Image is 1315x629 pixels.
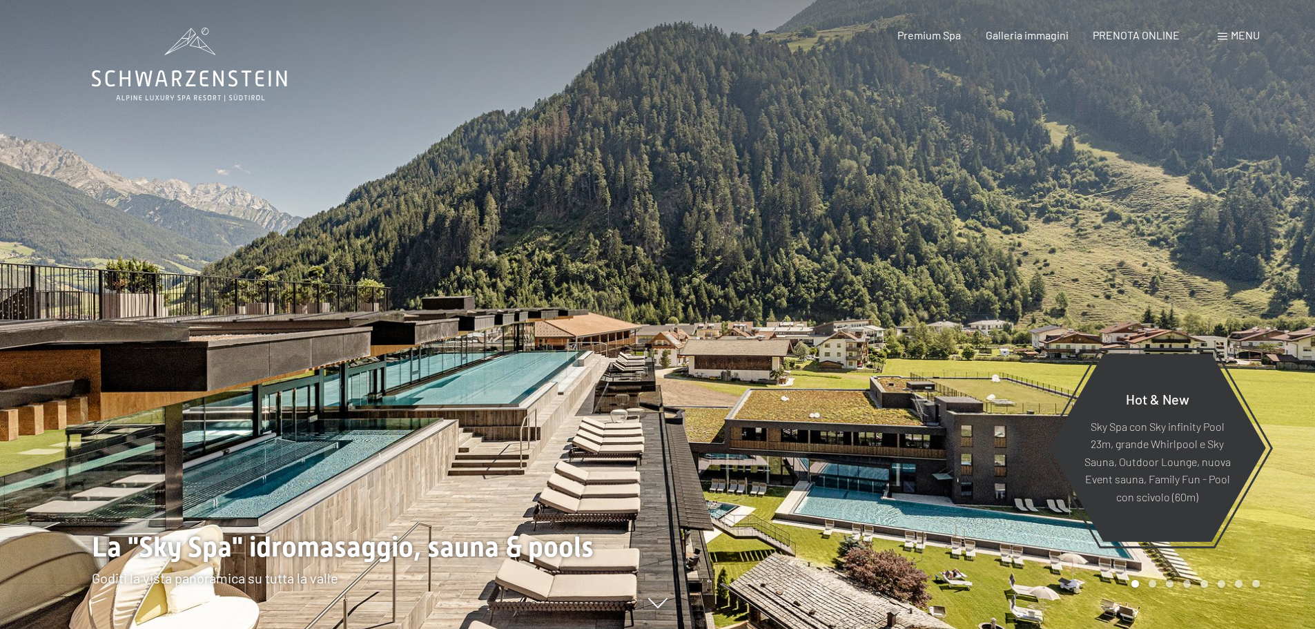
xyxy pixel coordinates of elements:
div: Carousel Page 5 [1200,580,1208,588]
a: PRENOTA ONLINE [1093,28,1180,41]
div: Carousel Page 3 [1166,580,1173,588]
div: Carousel Page 2 [1149,580,1156,588]
p: Sky Spa con Sky infinity Pool 23m, grande Whirlpool e Sky Sauna, Outdoor Lounge, nuova Event saun... [1082,417,1232,505]
a: Hot & New Sky Spa con Sky infinity Pool 23m, grande Whirlpool e Sky Sauna, Outdoor Lounge, nuova ... [1048,353,1267,543]
div: Carousel Page 8 [1252,580,1260,588]
div: Carousel Pagination [1127,580,1260,588]
span: Menu [1231,28,1260,41]
span: Hot & New [1126,390,1189,407]
div: Carousel Page 4 [1183,580,1191,588]
div: Carousel Page 6 [1218,580,1225,588]
a: Galleria immagini [986,28,1069,41]
div: Carousel Page 7 [1235,580,1243,588]
a: Premium Spa [897,28,961,41]
div: Carousel Page 1 (Current Slide) [1131,580,1139,588]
